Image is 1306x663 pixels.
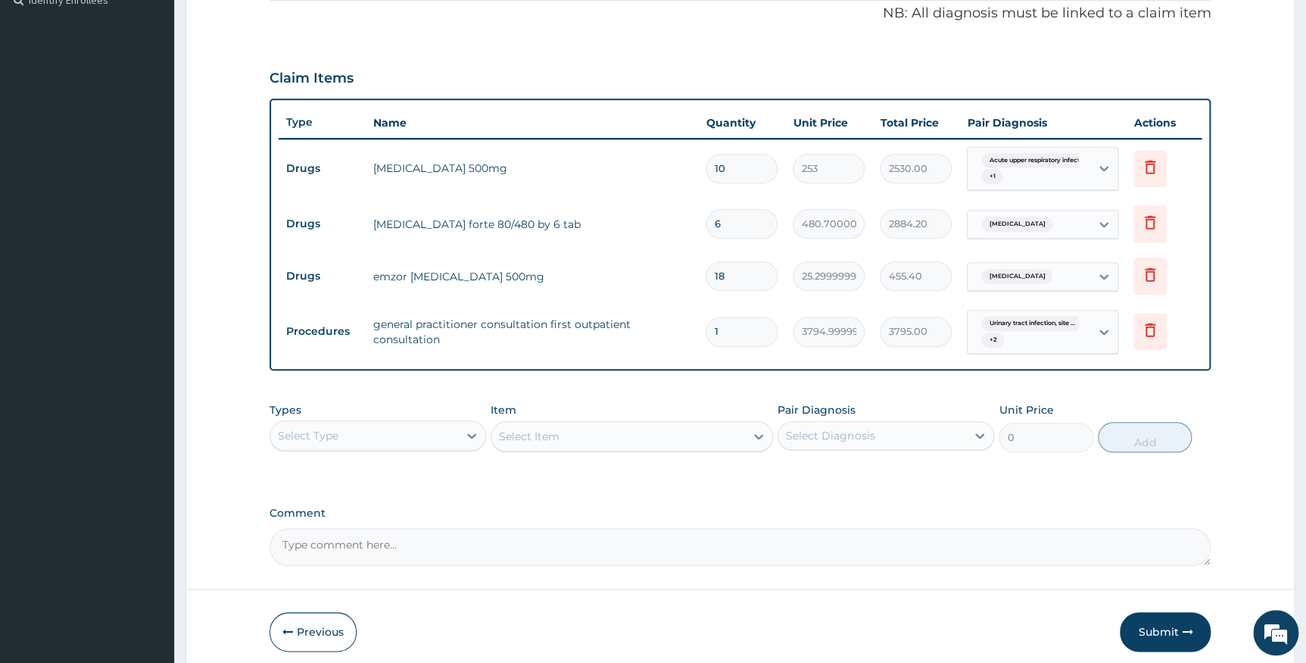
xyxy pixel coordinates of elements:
h3: Claim Items [270,70,354,87]
th: Total Price [872,108,959,138]
label: Pair Diagnosis [778,402,856,418]
button: Submit [1120,612,1211,652]
td: [MEDICAL_DATA] 500mg [366,153,699,183]
div: Chat with us now [79,85,254,105]
th: Actions [1126,108,1202,138]
td: Procedures [279,317,366,346]
p: NB: All diagnosis must be linked to a claim item [270,4,1211,23]
span: Acute upper respiratory infect... [981,153,1091,168]
span: + 1 [981,169,1002,184]
th: Quantity [698,108,785,138]
label: Types [270,404,301,417]
span: We're online! [88,191,209,344]
textarea: Type your message and hit 'Enter' [8,414,288,467]
th: Pair Diagnosis [959,108,1126,138]
div: Select Type [278,428,338,443]
label: Comment [270,507,1211,520]
th: Name [366,108,699,138]
td: Drugs [279,210,366,238]
td: general practitioner consultation first outpatient consultation [366,309,699,355]
td: Drugs [279,262,366,290]
td: [MEDICAL_DATA] forte 80/480 by 6 tab [366,209,699,239]
img: d_794563401_company_1708531726252_794563401 [28,76,61,114]
th: Type [279,108,366,136]
label: Item [491,402,516,418]
th: Unit Price [785,108,872,138]
button: Previous [270,612,357,652]
div: Select Diagnosis [786,428,874,443]
span: [MEDICAL_DATA] [981,269,1052,284]
div: Minimize live chat window [248,8,285,44]
span: Urinary tract infection, site ... [981,316,1082,331]
span: [MEDICAL_DATA] [981,217,1052,232]
span: + 2 [981,333,1004,348]
td: emzor [MEDICAL_DATA] 500mg [366,261,699,292]
label: Unit Price [999,402,1053,418]
td: Drugs [279,155,366,183]
button: Add [1098,422,1192,452]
